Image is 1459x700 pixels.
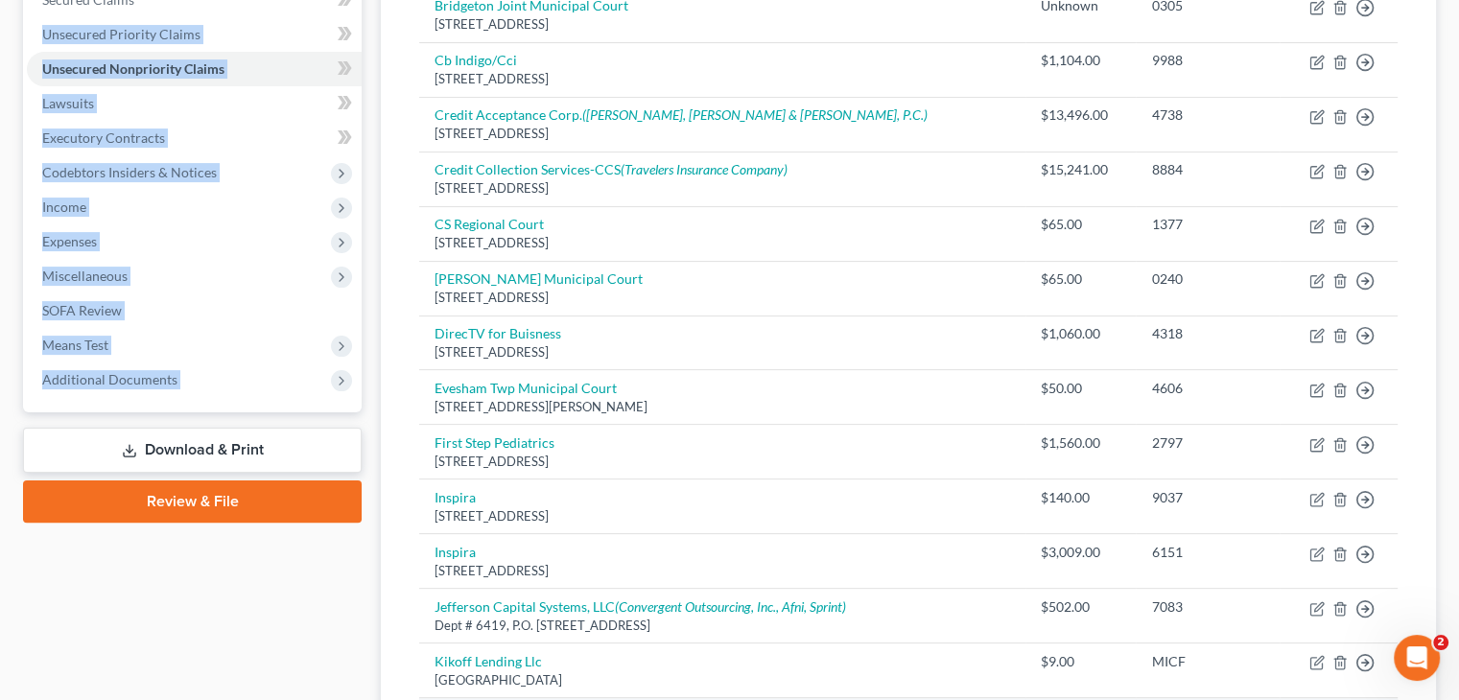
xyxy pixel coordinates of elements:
a: Review & File [23,480,362,523]
div: [STREET_ADDRESS] [435,234,1009,252]
div: [STREET_ADDRESS] [435,507,1009,525]
div: Dept # 6419, P.O. [STREET_ADDRESS] [435,617,1009,635]
span: Expenses [42,233,97,249]
span: 2 [1433,635,1448,650]
div: [STREET_ADDRESS] [435,70,1009,88]
span: Codebtors Insiders & Notices [42,164,217,180]
div: 2797 [1151,433,1264,453]
a: Kikoff Lending Llc [435,653,542,669]
a: CS Regional Court [435,216,544,232]
a: Credit Collection Services-CCS(Travelers Insurance Company) [435,161,788,177]
a: Executory Contracts [27,121,362,155]
i: (Travelers Insurance Company) [621,161,788,177]
div: $1,560.00 [1041,433,1121,453]
div: $9.00 [1041,652,1121,671]
div: [STREET_ADDRESS] [435,15,1009,34]
div: $13,496.00 [1041,105,1121,125]
a: [PERSON_NAME] Municipal Court [435,270,643,287]
div: [STREET_ADDRESS] [435,289,1009,307]
div: $65.00 [1041,215,1121,234]
div: $65.00 [1041,269,1121,289]
div: 7083 [1151,597,1264,617]
iframe: Intercom live chat [1394,635,1440,681]
span: Unsecured Nonpriority Claims [42,60,224,77]
div: $502.00 [1041,597,1121,617]
div: 9037 [1151,488,1264,507]
div: [STREET_ADDRESS] [435,343,1009,362]
i: ([PERSON_NAME], [PERSON_NAME] & [PERSON_NAME], P.C.) [582,106,928,123]
div: [STREET_ADDRESS][PERSON_NAME] [435,398,1009,416]
a: Cb Indigo/Cci [435,52,517,68]
span: Means Test [42,337,108,353]
a: Lawsuits [27,86,362,121]
a: Evesham Twp Municipal Court [435,380,617,396]
div: 9988 [1151,51,1264,70]
a: DirecTV for Buisness [435,325,561,341]
div: 1377 [1151,215,1264,234]
div: $15,241.00 [1041,160,1121,179]
div: 4738 [1151,105,1264,125]
div: [STREET_ADDRESS] [435,453,1009,471]
a: SOFA Review [27,293,362,328]
i: (Convergent Outsourcing, Inc., Afni, Sprint) [615,598,846,615]
span: Additional Documents [42,371,177,387]
div: MICF [1151,652,1264,671]
span: Executory Contracts [42,129,165,146]
span: SOFA Review [42,302,122,318]
div: $140.00 [1041,488,1121,507]
div: 0240 [1151,269,1264,289]
div: $50.00 [1041,379,1121,398]
a: First Step Pediatrics [435,434,554,451]
div: 6151 [1151,543,1264,562]
a: Credit Acceptance Corp.([PERSON_NAME], [PERSON_NAME] & [PERSON_NAME], P.C.) [435,106,928,123]
span: Unsecured Priority Claims [42,26,200,42]
a: Inspira [435,489,476,505]
a: Jefferson Capital Systems, LLC(Convergent Outsourcing, Inc., Afni, Sprint) [435,598,846,615]
div: $3,009.00 [1041,543,1121,562]
a: Download & Print [23,428,362,473]
div: [STREET_ADDRESS] [435,125,1009,143]
span: Miscellaneous [42,268,128,284]
a: Unsecured Priority Claims [27,17,362,52]
div: [STREET_ADDRESS] [435,562,1009,580]
div: $1,104.00 [1041,51,1121,70]
div: $1,060.00 [1041,324,1121,343]
div: 4318 [1151,324,1264,343]
a: Inspira [435,544,476,560]
div: [GEOGRAPHIC_DATA] [435,671,1009,689]
span: Lawsuits [42,95,94,111]
span: Income [42,198,86,215]
a: Unsecured Nonpriority Claims [27,52,362,86]
div: 4606 [1151,379,1264,398]
div: [STREET_ADDRESS] [435,179,1009,198]
div: 8884 [1151,160,1264,179]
